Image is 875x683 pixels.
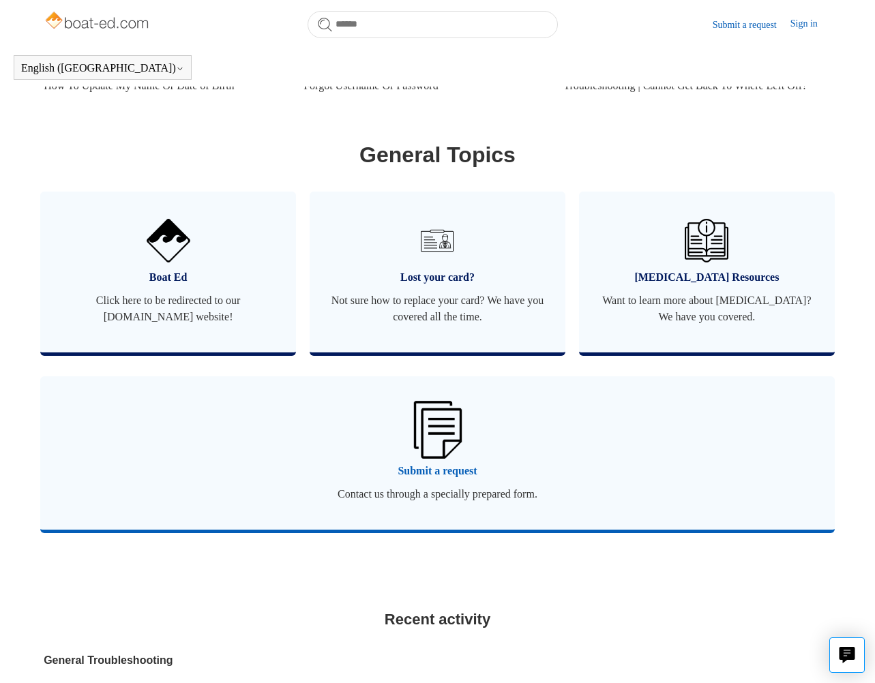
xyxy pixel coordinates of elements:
[44,652,595,669] a: General Troubleshooting
[713,18,790,32] a: Submit a request
[44,8,152,35] img: Boat-Ed Help Center home page
[330,269,545,286] span: Lost your card?
[599,269,814,286] span: [MEDICAL_DATA] Resources
[21,62,184,74] button: English ([GEOGRAPHIC_DATA])
[599,292,814,325] span: Want to learn more about [MEDICAL_DATA]? We have you covered.
[330,292,545,325] span: Not sure how to replace your card? We have you covered all the time.
[790,16,831,33] a: Sign in
[308,11,558,38] input: Search
[147,219,190,262] img: 01HZPCYVNCVF44JPJQE4DN11EA
[40,376,835,530] a: Submit a request Contact us through a specially prepared form.
[44,608,831,631] h2: Recent activity
[579,192,835,352] a: [MEDICAL_DATA] Resources Want to learn more about [MEDICAL_DATA]? We have you covered.
[61,486,814,502] span: Contact us through a specially prepared form.
[829,637,865,673] button: Live chat
[685,219,728,262] img: 01HZPCYVZMCNPYXCC0DPA2R54M
[61,292,276,325] span: Click here to be redirected to our [DOMAIN_NAME] website!
[61,463,814,479] span: Submit a request
[413,401,461,458] img: 01HZPCYW3NK71669VZTW7XY4G9
[44,138,831,171] h1: General Topics
[40,192,296,352] a: Boat Ed Click here to be redirected to our [DOMAIN_NAME] website!
[61,269,276,286] span: Boat Ed
[415,219,459,262] img: 01HZPCYVT14CG9T703FEE4SFXC
[310,192,565,352] a: Lost your card? Not sure how to replace your card? We have you covered all the time.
